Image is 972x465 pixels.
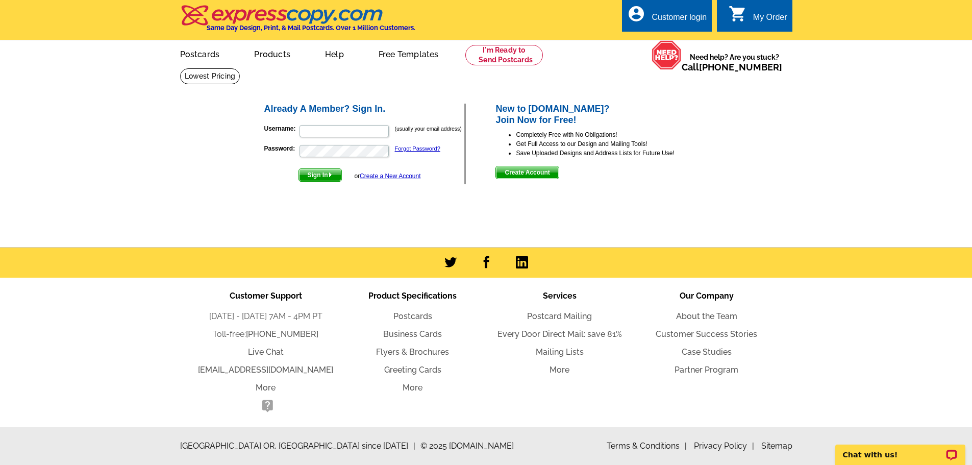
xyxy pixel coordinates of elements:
[607,441,687,451] a: Terms & Conditions
[180,440,415,452] span: [GEOGRAPHIC_DATA] OR, [GEOGRAPHIC_DATA] since [DATE]
[403,383,422,393] a: More
[496,166,558,179] span: Create Account
[230,291,302,301] span: Customer Support
[264,144,298,153] label: Password:
[682,62,782,72] span: Call
[298,168,342,182] button: Sign In
[652,40,682,70] img: help
[516,130,709,139] li: Completely Free with No Obligations!
[729,11,787,24] a: shopping_cart My Order
[192,310,339,323] li: [DATE] - [DATE] 7AM - 4PM PT
[368,291,457,301] span: Product Specifications
[656,329,757,339] a: Customer Success Stories
[192,328,339,340] li: Toll-free:
[516,149,709,158] li: Save Uploaded Designs and Address Lists for Future Use!
[652,13,707,27] div: Customer login
[207,24,415,32] h4: Same Day Design, Print, & Mail Postcards. Over 1 Million Customers.
[328,173,333,177] img: button-next-arrow-white.png
[299,169,341,181] span: Sign In
[536,347,584,357] a: Mailing Lists
[248,347,284,357] a: Live Chat
[761,441,792,451] a: Sitemap
[256,383,276,393] a: More
[376,347,449,357] a: Flyers & Brochures
[164,41,236,65] a: Postcards
[360,173,420,180] a: Create a New Account
[675,365,738,375] a: Partner Program
[420,440,514,452] span: © 2025 [DOMAIN_NAME]
[699,62,782,72] a: [PHONE_NUMBER]
[729,5,747,23] i: shopping_cart
[627,5,645,23] i: account_circle
[495,104,709,126] h2: New to [DOMAIN_NAME]? Join Now for Free!
[198,365,333,375] a: [EMAIL_ADDRESS][DOMAIN_NAME]
[246,329,318,339] a: [PHONE_NUMBER]
[362,41,455,65] a: Free Templates
[676,311,737,321] a: About the Team
[682,347,732,357] a: Case Studies
[383,329,442,339] a: Business Cards
[309,41,360,65] a: Help
[753,13,787,27] div: My Order
[354,172,420,181] div: or
[393,311,432,321] a: Postcards
[395,145,440,152] a: Forgot Password?
[550,365,569,375] a: More
[384,365,441,375] a: Greeting Cards
[238,41,307,65] a: Products
[682,52,787,72] span: Need help? Are you stuck?
[543,291,577,301] span: Services
[395,126,462,132] small: (usually your email address)
[180,12,415,32] a: Same Day Design, Print, & Mail Postcards. Over 1 Million Customers.
[516,139,709,149] li: Get Full Access to our Design and Mailing Tools!
[495,166,559,179] button: Create Account
[264,124,298,133] label: Username:
[694,441,754,451] a: Privacy Policy
[829,433,972,465] iframe: LiveChat chat widget
[264,104,465,115] h2: Already A Member? Sign In.
[680,291,734,301] span: Our Company
[497,329,622,339] a: Every Door Direct Mail: save 81%
[527,311,592,321] a: Postcard Mailing
[627,11,707,24] a: account_circle Customer login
